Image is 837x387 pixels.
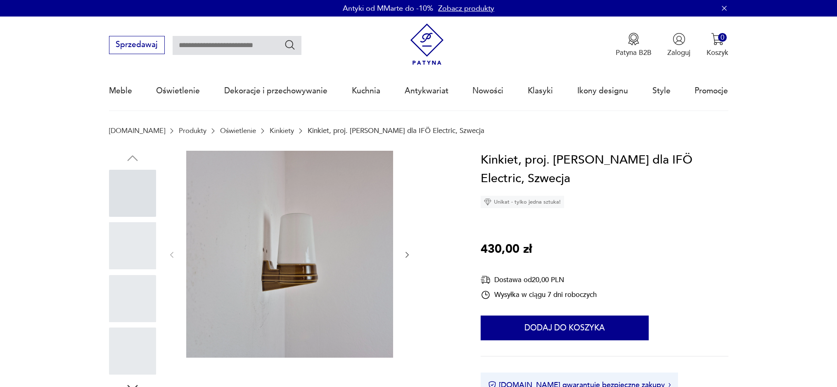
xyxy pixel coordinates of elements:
p: Antyki od MMarte do -10% [343,3,433,14]
button: Dodaj do koszyka [481,316,649,340]
img: Ikona koszyka [711,33,724,45]
p: 430,00 zł [481,240,532,259]
a: Klasyki [528,72,553,110]
div: 0 [718,33,727,42]
h1: Kinkiet, proj. [PERSON_NAME] dla IFÖ Electric, Szwecja [481,151,728,188]
div: Dostawa od 20,00 PLN [481,275,597,285]
button: Zaloguj [667,33,690,57]
button: Sprzedawaj [109,36,165,54]
p: Kinkiet, proj. [PERSON_NAME] dla IFÖ Electric, Szwecja [308,127,484,135]
a: [DOMAIN_NAME] [109,127,165,135]
a: Oświetlenie [220,127,256,135]
a: Sprzedawaj [109,42,165,49]
div: Wysyłka w ciągu 7 dni roboczych [481,290,597,300]
img: Ikonka użytkownika [673,33,685,45]
a: Promocje [695,72,728,110]
img: Ikona strzałki w prawo [669,383,671,387]
p: Patyna B2B [616,48,652,57]
a: Zobacz produkty [438,3,494,14]
a: Produkty [179,127,206,135]
a: Oświetlenie [156,72,200,110]
img: Ikona dostawy [481,275,491,285]
a: Dekoracje i przechowywanie [224,72,327,110]
a: Kinkiety [270,127,294,135]
div: Unikat - tylko jedna sztuka! [481,196,564,208]
p: Koszyk [707,48,728,57]
p: Zaloguj [667,48,690,57]
a: Style [652,72,671,110]
a: Antykwariat [405,72,448,110]
img: Ikona diamentu [484,198,491,206]
a: Nowości [472,72,503,110]
button: Patyna B2B [616,33,652,57]
button: 0Koszyk [707,33,728,57]
img: Zdjęcie produktu Kinkiet, proj. S. Bernadotte dla IFÖ Electric, Szwecja [186,151,393,358]
button: Szukaj [284,39,296,51]
a: Ikony designu [577,72,628,110]
a: Meble [109,72,132,110]
img: Ikona medalu [627,33,640,45]
a: Ikona medaluPatyna B2B [616,33,652,57]
a: Kuchnia [352,72,380,110]
img: Patyna - sklep z meblami i dekoracjami vintage [406,24,448,65]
